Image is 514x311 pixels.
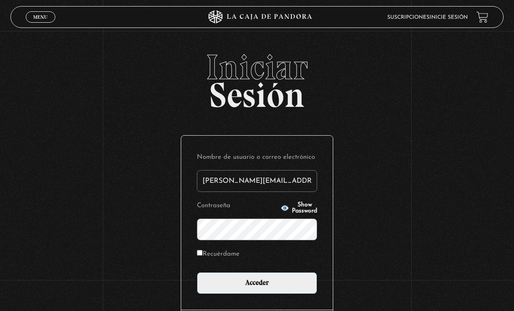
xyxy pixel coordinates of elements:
[429,15,468,20] a: Inicie sesión
[477,11,488,23] a: View your shopping cart
[10,50,504,106] h2: Sesión
[197,248,240,260] label: Recuérdame
[281,202,317,214] button: Show Password
[197,151,317,163] label: Nombre de usuario o correo electrónico
[10,50,504,85] span: Iniciar
[197,272,317,294] input: Acceder
[292,202,317,214] span: Show Password
[197,200,278,212] label: Contraseña
[33,14,47,20] span: Menu
[30,22,51,28] span: Cerrar
[197,250,203,256] input: Recuérdame
[387,15,429,20] a: Suscripciones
